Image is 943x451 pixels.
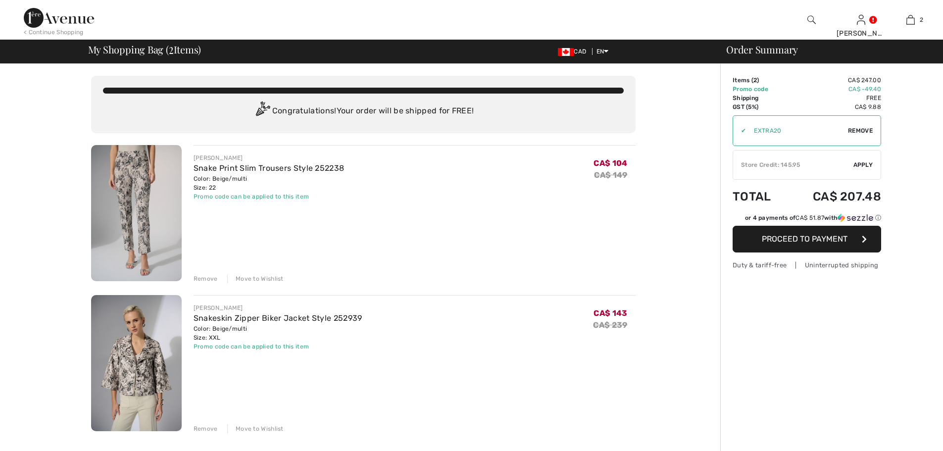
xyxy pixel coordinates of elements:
span: CA$ 104 [594,158,627,168]
img: Canadian Dollar [558,48,574,56]
td: CA$ 247.00 [786,76,881,85]
div: [PERSON_NAME] [837,28,885,39]
td: CA$ -49.40 [786,85,881,94]
span: CA$ 143 [594,308,627,318]
span: CA$ 51.87 [795,214,824,221]
span: EN [596,48,609,55]
div: Congratulations! Your order will be shipped for FREE! [103,101,624,121]
div: Order Summary [714,45,937,54]
div: ✔ [733,126,746,135]
span: Remove [848,126,873,135]
div: Remove [194,424,218,433]
td: Items ( ) [733,76,786,85]
span: Proceed to Payment [762,234,847,244]
img: My Info [857,14,865,26]
span: Apply [853,160,873,169]
a: Snake Print Slim Trousers Style 252238 [194,163,344,173]
span: 2 [920,15,923,24]
img: Snake Print Slim Trousers Style 252238 [91,145,182,281]
div: Duty & tariff-free | Uninterrupted shipping [733,260,881,270]
a: Snakeskin Zipper Biker Jacket Style 252939 [194,313,362,323]
s: CA$ 239 [593,320,627,330]
div: Store Credit: 145.95 [733,160,853,169]
img: My Bag [906,14,915,26]
span: CAD [558,48,590,55]
img: Congratulation2.svg [252,101,272,121]
img: 1ère Avenue [24,8,94,28]
td: Free [786,94,881,102]
div: Color: Beige/multi Size: XXL [194,324,362,342]
div: Promo code can be applied to this item [194,342,362,351]
span: My Shopping Bag ( Items) [88,45,201,54]
div: Remove [194,274,218,283]
div: [PERSON_NAME] [194,153,344,162]
a: Sign In [857,15,865,24]
div: Promo code can be applied to this item [194,192,344,201]
div: Color: Beige/multi Size: 22 [194,174,344,192]
img: search the website [807,14,816,26]
img: Snakeskin Zipper Biker Jacket Style 252939 [91,295,182,431]
button: Proceed to Payment [733,226,881,252]
img: Sezzle [838,213,873,222]
s: CA$ 149 [594,170,627,180]
span: 2 [169,42,174,55]
td: Total [733,180,786,213]
div: < Continue Shopping [24,28,84,37]
div: or 4 payments ofCA$ 51.87withSezzle Click to learn more about Sezzle [733,213,881,226]
a: 2 [886,14,935,26]
span: 2 [753,77,757,84]
input: Promo code [746,116,848,146]
div: Move to Wishlist [227,424,284,433]
div: [PERSON_NAME] [194,303,362,312]
td: CA$ 207.48 [786,180,881,213]
div: Move to Wishlist [227,274,284,283]
div: or 4 payments of with [745,213,881,222]
td: GST (5%) [733,102,786,111]
td: Shipping [733,94,786,102]
td: CA$ 9.88 [786,102,881,111]
td: Promo code [733,85,786,94]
